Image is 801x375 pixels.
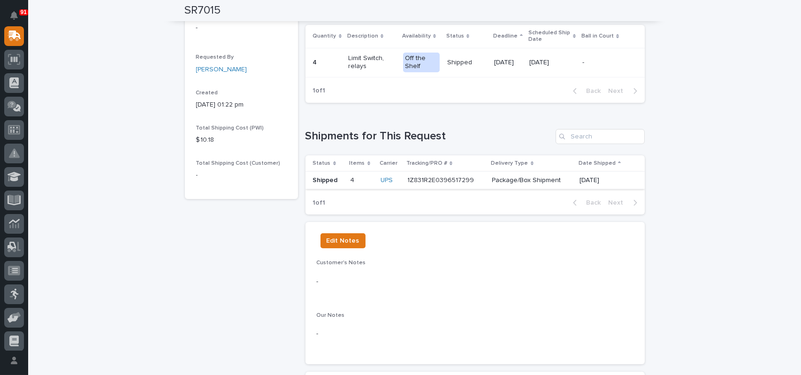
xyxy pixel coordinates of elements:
[351,175,357,184] p: 4
[605,199,645,207] button: Next
[305,172,645,189] tr: Shipped44 UPS 1Z831R2E03965172991Z831R2E0396517299 Package/Box Shipment[DATE]
[407,175,476,184] p: 1Z831R2E0396517299
[313,31,336,41] p: Quantity
[580,176,630,184] p: [DATE]
[380,158,397,168] p: Carrier
[313,176,343,184] p: Shipped
[492,176,572,184] p: Package/Box Shipment
[605,87,645,95] button: Next
[21,9,27,15] p: 91
[556,129,645,144] input: Search
[305,191,333,214] p: 1 of 1
[528,28,571,45] p: Scheduled Ship Date
[494,59,522,67] p: [DATE]
[609,199,629,207] span: Next
[447,59,487,67] p: Shipped
[446,31,464,41] p: Status
[313,57,319,67] p: 4
[196,23,287,33] p: -
[320,233,366,248] button: Edit Notes
[317,313,345,318] span: Our Notes
[305,79,333,102] p: 1 of 1
[317,329,633,339] p: -
[581,31,614,41] p: Ball in Court
[196,100,287,110] p: [DATE] 01:22 pm
[582,59,622,67] p: -
[581,199,601,207] span: Back
[491,158,528,168] p: Delivery Type
[317,260,366,266] span: Customer's Notes
[196,161,281,166] span: Total Shipping Cost (Customer)
[565,87,605,95] button: Back
[196,135,287,145] p: $ 10.18
[196,170,287,180] p: -
[348,54,396,70] p: Limit Switch, relays
[581,87,601,95] span: Back
[529,59,575,67] p: [DATE]
[196,125,264,131] span: Total Shipping Cost (PWI)
[313,158,331,168] p: Status
[493,31,518,41] p: Deadline
[406,158,447,168] p: Tracking/PRO #
[403,53,440,72] div: Off the Shelf
[317,277,633,287] p: -
[196,54,234,60] span: Requested By
[4,6,24,25] button: Notifications
[609,87,629,95] span: Next
[381,176,393,184] a: UPS
[12,11,24,26] div: Notifications91
[402,31,431,41] p: Availability
[347,31,378,41] p: Description
[196,90,218,96] span: Created
[196,65,247,75] a: [PERSON_NAME]
[305,48,645,77] tr: 44 Limit Switch, relaysOff the ShelfShipped[DATE][DATE]-
[350,158,365,168] p: Items
[305,130,552,143] h1: Shipments for This Request
[565,199,605,207] button: Back
[185,4,221,17] h2: SR7015
[579,158,616,168] p: Date Shipped
[327,235,359,246] span: Edit Notes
